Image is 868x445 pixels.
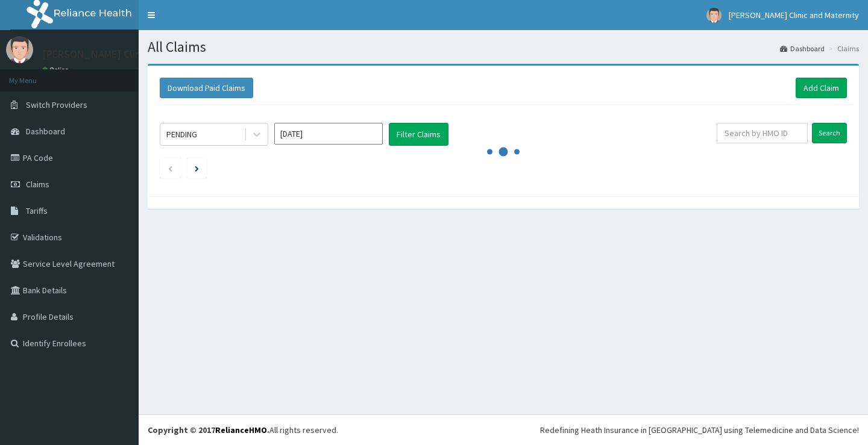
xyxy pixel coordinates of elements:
[706,8,722,23] img: User Image
[166,128,197,140] div: PENDING
[540,424,859,436] div: Redefining Heath Insurance in [GEOGRAPHIC_DATA] using Telemedicine and Data Science!
[160,78,253,98] button: Download Paid Claims
[26,126,65,137] span: Dashboard
[717,123,808,143] input: Search by HMO ID
[42,49,217,60] p: [PERSON_NAME] Clinic and Maternity
[6,36,33,63] img: User Image
[148,425,269,435] strong: Copyright © 2017 .
[812,123,847,143] input: Search
[42,66,71,74] a: Online
[274,123,383,145] input: Select Month and Year
[139,414,868,445] footer: All rights reserved.
[26,205,48,216] span: Tariffs
[195,163,199,173] a: Next page
[729,10,859,20] span: [PERSON_NAME] Clinic and Maternity
[26,179,49,190] span: Claims
[796,78,847,98] a: Add Claim
[485,134,521,170] svg: audio-loading
[168,163,173,173] a: Previous page
[780,43,825,54] a: Dashboard
[148,39,859,55] h1: All Claims
[26,99,87,110] span: Switch Providers
[389,123,448,146] button: Filter Claims
[215,425,267,435] a: RelianceHMO
[826,43,859,54] li: Claims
